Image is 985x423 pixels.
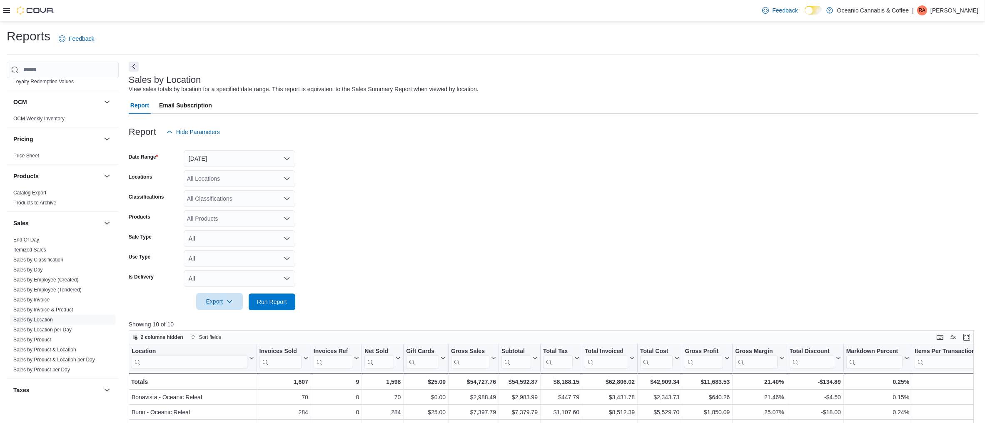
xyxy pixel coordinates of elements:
[132,407,254,417] div: Burin - Oceanic Releaf
[314,347,352,355] div: Invoices Ref
[685,347,730,368] button: Gross Profit
[451,347,489,368] div: Gross Sales
[13,135,33,143] h3: Pricing
[501,347,538,368] button: Subtotal
[129,274,154,280] label: Is Delivery
[915,347,980,368] div: Items Per Transaction
[13,153,39,159] a: Price Sheet
[640,377,679,387] div: $42,909.34
[13,172,100,180] button: Products
[7,67,119,90] div: Loyalty
[846,392,909,402] div: 0.15%
[102,134,112,144] button: Pricing
[131,377,254,387] div: Totals
[102,218,112,228] button: Sales
[13,366,70,373] span: Sales by Product per Day
[364,407,401,417] div: 284
[685,392,730,402] div: $640.26
[13,200,56,206] a: Products to Archive
[406,347,439,368] div: Gift Card Sales
[501,377,538,387] div: $54,592.87
[919,5,926,15] span: RA
[132,347,247,368] div: Location
[735,407,784,417] div: 25.07%
[13,115,65,122] span: OCM Weekly Inventory
[930,5,978,15] p: [PERSON_NAME]
[129,62,139,72] button: Next
[846,347,902,368] div: Markdown Percent
[789,347,840,368] button: Total Discount
[585,347,628,368] div: Total Invoiced
[13,297,50,303] a: Sales by Invoice
[585,377,635,387] div: $62,806.02
[184,150,295,167] button: [DATE]
[13,386,30,394] h3: Taxes
[55,30,97,47] a: Feedback
[163,124,223,140] button: Hide Parameters
[837,5,909,15] p: Oceanic Cannabis & Coffee
[805,6,822,15] input: Dark Mode
[543,347,579,368] button: Total Tax
[13,219,100,227] button: Sales
[13,307,73,313] a: Sales by Invoice & Product
[640,347,673,355] div: Total Cost
[846,407,909,417] div: 0.24%
[129,332,187,342] button: 2 columns hidden
[13,266,43,273] span: Sales by Day
[257,298,287,306] span: Run Report
[685,347,723,368] div: Gross Profit
[13,386,100,394] button: Taxes
[129,194,164,200] label: Classifications
[141,334,183,341] span: 2 columns hidden
[406,407,446,417] div: $25.00
[13,356,95,363] span: Sales by Product & Location per Day
[13,247,46,253] a: Itemized Sales
[789,377,840,387] div: -$134.89
[259,347,308,368] button: Invoices Sold
[13,277,79,283] a: Sales by Employee (Created)
[585,392,635,402] div: $3,431.78
[543,347,573,368] div: Total Tax
[102,171,112,181] button: Products
[640,347,673,368] div: Total Cost
[284,175,290,182] button: Open list of options
[259,377,308,387] div: 1,607
[789,407,840,417] div: -$18.00
[129,320,983,328] p: Showing 10 of 10
[406,347,446,368] button: Gift Cards
[501,392,538,402] div: $2,983.99
[935,332,945,342] button: Keyboard shortcuts
[364,377,401,387] div: 1,598
[7,28,50,45] h1: Reports
[735,347,784,368] button: Gross Margin
[314,407,359,417] div: 0
[917,5,927,15] div: Rhea Acob
[640,392,679,402] div: $2,343.73
[640,407,679,417] div: $5,529.70
[685,347,723,355] div: Gross Profit
[846,377,909,387] div: 0.25%
[585,407,635,417] div: $8,512.39
[259,407,308,417] div: 284
[364,347,394,368] div: Net Sold
[7,235,119,378] div: Sales
[759,2,801,19] a: Feedback
[501,407,538,417] div: $7,379.79
[13,237,39,243] a: End Of Day
[772,6,798,15] span: Feedback
[13,98,100,106] button: OCM
[406,377,446,387] div: $25.00
[13,287,82,293] a: Sales by Employee (Tendered)
[259,347,301,368] div: Invoices Sold
[187,332,224,342] button: Sort fields
[159,97,212,114] span: Email Subscription
[13,257,63,263] a: Sales by Classification
[640,347,679,368] button: Total Cost
[585,347,635,368] button: Total Invoiced
[13,336,51,343] span: Sales by Product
